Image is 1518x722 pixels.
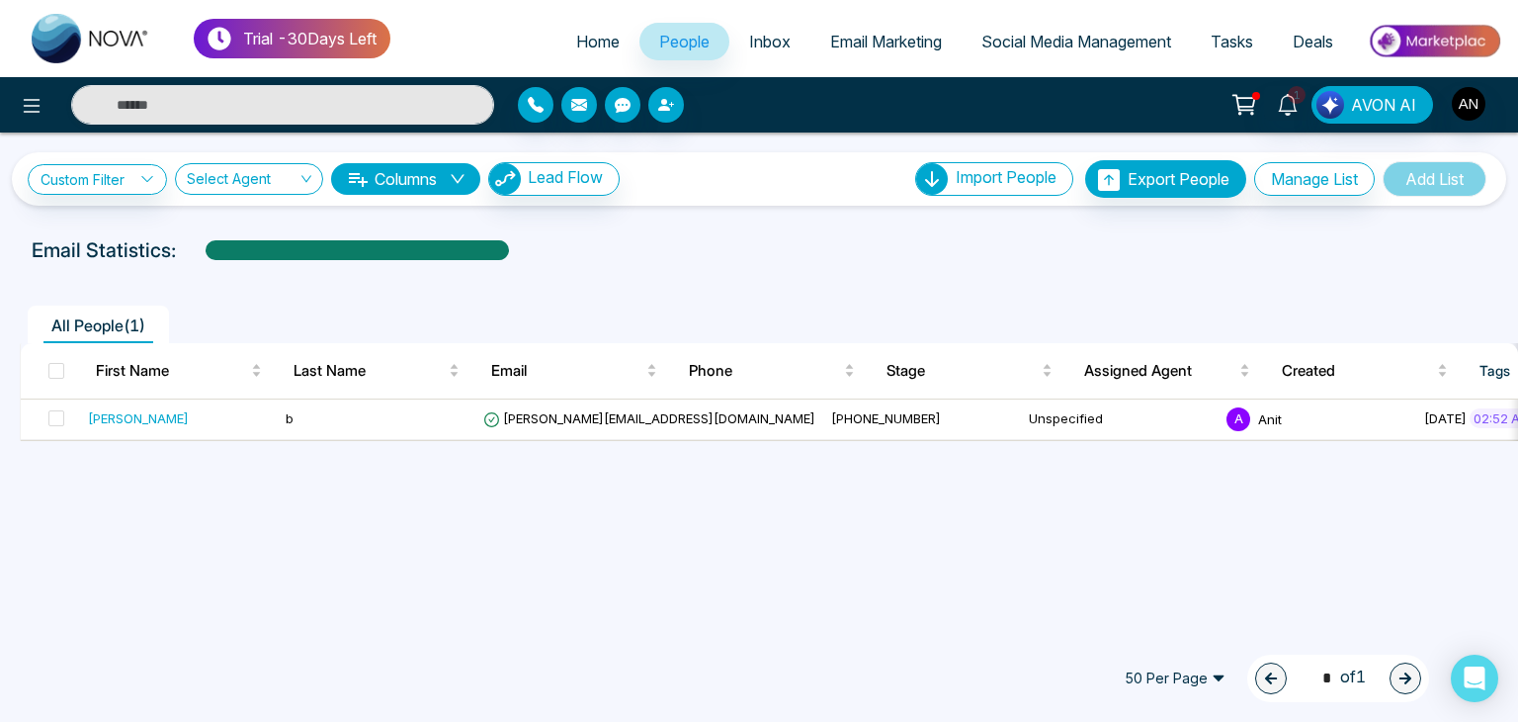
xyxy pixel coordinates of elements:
span: 1 [1288,86,1306,104]
span: Lead Flow [528,167,603,187]
span: of 1 [1310,665,1366,691]
span: Tasks [1211,32,1253,51]
button: Export People [1085,160,1246,198]
a: Lead FlowLead Flow [480,162,620,196]
span: Inbox [749,32,791,51]
p: Email Statistics: [32,235,176,265]
a: Tasks [1191,23,1273,60]
th: Last Name [278,343,475,399]
span: Stage [886,359,1038,383]
td: Unspecified [1021,400,1219,440]
span: All People ( 1 ) [43,316,153,335]
span: A [1226,407,1250,431]
span: First Name [96,359,247,383]
th: First Name [80,343,278,399]
th: Stage [871,343,1068,399]
span: AVON AI [1351,93,1416,117]
button: AVON AI [1311,86,1433,124]
a: Home [556,23,639,60]
span: Deals [1293,32,1333,51]
span: [DATE] [1424,410,1467,426]
span: 50 Per Page [1111,663,1239,694]
a: Email Marketing [810,23,962,60]
span: Last Name [294,359,445,383]
img: Lead Flow [1316,91,1344,119]
span: Created [1282,359,1433,383]
th: Assigned Agent [1068,343,1266,399]
span: [PHONE_NUMBER] [831,410,941,426]
a: Inbox [729,23,810,60]
th: Email [475,343,673,399]
th: Created [1266,343,1464,399]
p: Trial - 30 Days Left [243,27,377,50]
a: 1 [1264,86,1311,121]
a: Deals [1273,23,1353,60]
span: b [286,410,294,426]
button: Columnsdown [331,163,480,195]
span: Assigned Agent [1084,359,1235,383]
span: Home [576,32,620,51]
img: Lead Flow [489,163,521,195]
span: Anit [1258,410,1282,426]
span: [PERSON_NAME][EMAIL_ADDRESS][DOMAIN_NAME] [483,410,815,426]
th: Phone [673,343,871,399]
button: Manage List [1254,162,1375,196]
span: Email Marketing [830,32,942,51]
a: Custom Filter [28,164,167,195]
img: User Avatar [1452,87,1485,121]
img: Nova CRM Logo [32,14,150,63]
img: Market-place.gif [1363,19,1506,63]
div: Open Intercom Messenger [1451,655,1498,702]
span: Import People [956,167,1056,187]
a: Social Media Management [962,23,1191,60]
span: down [450,171,465,187]
span: Email [491,359,642,383]
span: People [659,32,710,51]
span: Export People [1128,169,1229,189]
span: Phone [689,359,840,383]
span: Social Media Management [981,32,1171,51]
button: Lead Flow [488,162,620,196]
a: People [639,23,729,60]
div: [PERSON_NAME] [88,408,189,428]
